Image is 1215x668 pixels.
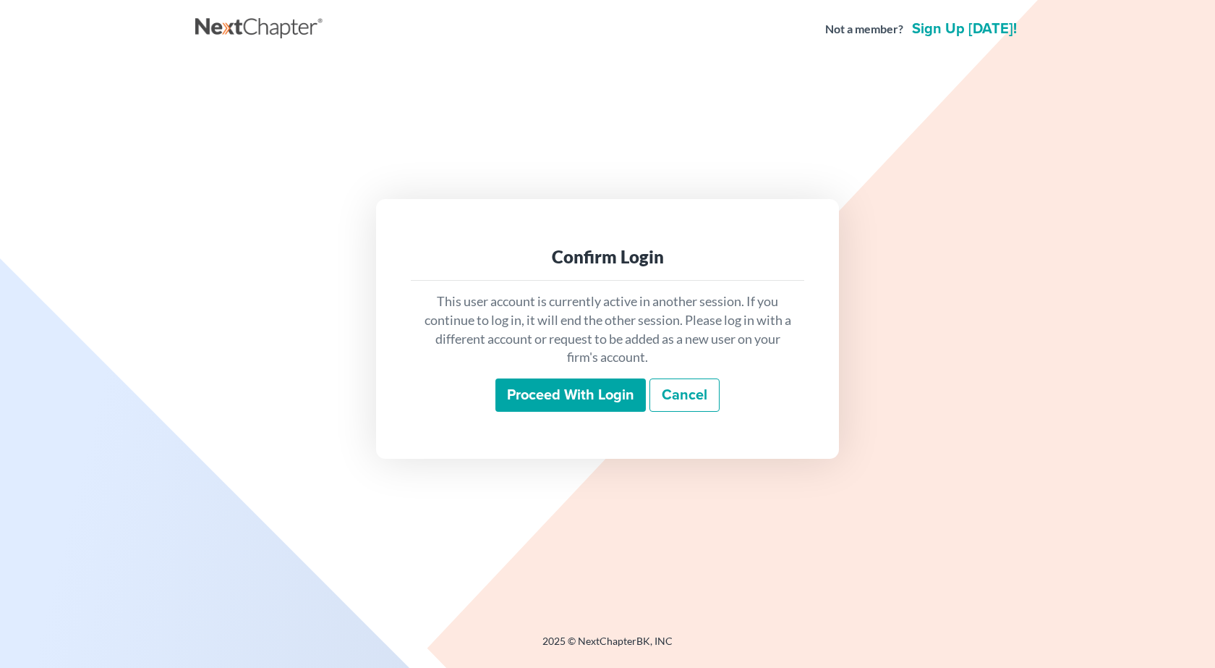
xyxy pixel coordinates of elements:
[825,21,903,38] strong: Not a member?
[422,292,793,367] p: This user account is currently active in another session. If you continue to log in, it will end ...
[422,245,793,269] div: Confirm Login
[195,634,1020,660] div: 2025 © NextChapterBK, INC
[649,379,720,412] a: Cancel
[909,22,1020,36] a: Sign up [DATE]!
[495,379,646,412] input: Proceed with login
